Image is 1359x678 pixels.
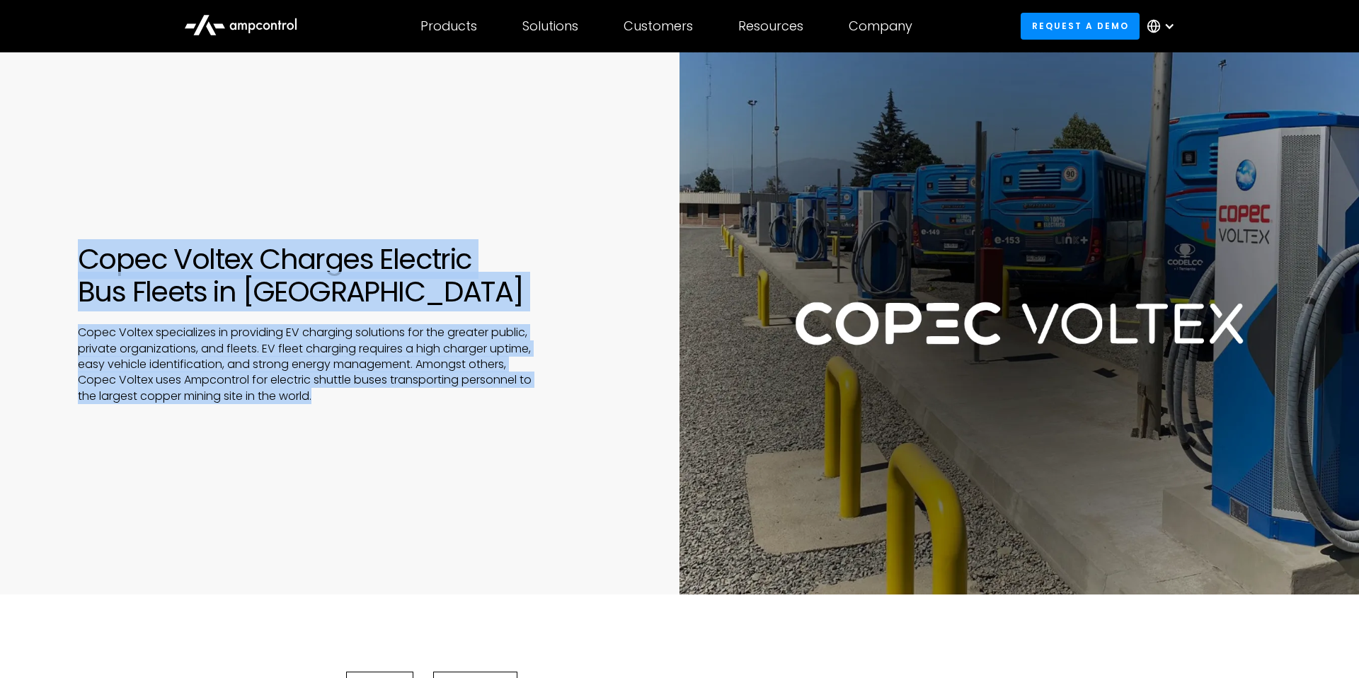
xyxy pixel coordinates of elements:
[624,18,693,34] div: Customers
[78,243,609,308] h1: Copec Voltex Charges Electric Bus Fleets in [GEOGRAPHIC_DATA]
[849,18,912,34] div: Company
[1021,13,1140,39] a: Request a demo
[78,325,538,404] p: Copec Voltex specializes in providing EV charging solutions for the greater public, private organ...
[738,18,803,34] div: Resources
[420,18,477,34] div: Products
[522,18,578,34] div: Solutions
